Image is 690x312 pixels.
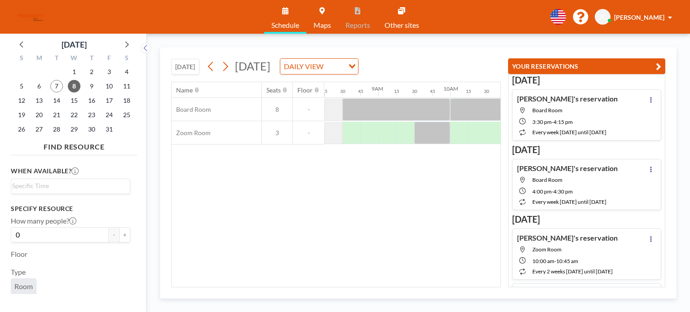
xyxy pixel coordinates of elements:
input: Search for option [12,181,125,191]
span: Friday, October 17, 2025 [103,94,115,107]
span: Thursday, October 23, 2025 [85,109,98,121]
div: Search for option [280,59,358,74]
span: Sunday, October 19, 2025 [15,109,28,121]
span: Schedule [271,22,299,29]
span: Other sites [385,22,419,29]
div: 30 [340,88,345,94]
span: Sunday, October 5, 2025 [15,80,28,92]
span: Monday, October 6, 2025 [33,80,45,92]
div: 30 [412,88,417,94]
span: Saturday, October 25, 2025 [120,109,133,121]
button: - [109,227,119,242]
span: Zoom Room [532,246,562,253]
span: Wednesday, October 29, 2025 [68,123,80,136]
span: Board Room [172,105,211,114]
div: T [83,53,100,65]
span: 4:00 PM [532,188,552,195]
span: Zoom Room [172,129,211,137]
span: Monday, October 20, 2025 [33,109,45,121]
h3: Specify resource [11,205,130,213]
span: Friday, October 10, 2025 [103,80,115,92]
div: Floor [297,86,313,94]
label: Type [11,268,26,277]
div: F [100,53,118,65]
span: Friday, October 24, 2025 [103,109,115,121]
div: Search for option [11,179,130,193]
span: Friday, October 31, 2025 [103,123,115,136]
span: - [293,129,324,137]
span: Room [14,282,33,290]
span: Wednesday, October 22, 2025 [68,109,80,121]
span: Tuesday, October 21, 2025 [50,109,63,121]
span: Monday, October 13, 2025 [33,94,45,107]
span: Maps [314,22,331,29]
div: 15 [466,88,471,94]
span: Saturday, October 11, 2025 [120,80,133,92]
div: S [118,53,135,65]
div: T [48,53,66,65]
span: 8 [262,105,292,114]
span: 4:30 PM [553,188,573,195]
span: Tuesday, October 7, 2025 [50,80,63,92]
div: Name [176,86,193,94]
span: Wednesday, October 1, 2025 [68,66,80,78]
h3: [DATE] [512,214,661,225]
span: Board Room [532,176,562,183]
span: - [554,258,556,264]
div: W [66,53,83,65]
label: How many people? [11,216,76,225]
div: 45 [430,88,435,94]
input: Search for option [326,61,343,72]
span: 4:15 PM [553,119,573,125]
span: - [552,119,553,125]
h4: FIND RESOURCE [11,139,137,151]
h4: [PERSON_NAME]'s reservation [517,94,618,103]
div: 30 [484,88,489,94]
span: 10:45 AM [556,258,578,264]
button: + [119,227,130,242]
span: Sunday, October 26, 2025 [15,123,28,136]
h4: [PERSON_NAME]'s reservation [517,233,618,242]
h3: [DATE] [512,144,661,155]
div: 10AM [443,85,458,92]
span: - [293,105,324,114]
span: [PERSON_NAME] [614,13,664,21]
span: Reports [345,22,370,29]
span: - [552,188,553,195]
img: organization-logo [14,8,46,26]
button: [DATE] [171,59,199,75]
span: Thursday, October 2, 2025 [85,66,98,78]
button: YOUR RESERVATIONS [508,58,665,74]
span: Wednesday, October 8, 2025 [68,80,80,92]
span: every week [DATE] until [DATE] [532,198,606,205]
div: M [31,53,48,65]
span: every week [DATE] until [DATE] [532,129,606,136]
label: Floor [11,250,27,259]
div: [DATE] [62,38,87,51]
span: Wednesday, October 15, 2025 [68,94,80,107]
span: Tuesday, October 14, 2025 [50,94,63,107]
span: 10:00 AM [532,258,554,264]
span: DAILY VIEW [282,61,325,72]
div: S [13,53,31,65]
div: 15 [394,88,399,94]
span: Board Room [532,107,562,114]
span: Thursday, October 9, 2025 [85,80,98,92]
span: Saturday, October 4, 2025 [120,66,133,78]
span: Tuesday, October 28, 2025 [50,123,63,136]
span: Saturday, October 18, 2025 [120,94,133,107]
h4: [PERSON_NAME]'s reservation [517,164,618,173]
span: 3:30 PM [532,119,552,125]
span: JC [599,13,606,21]
span: 3 [262,129,292,137]
div: Seats [266,86,281,94]
span: Friday, October 3, 2025 [103,66,115,78]
span: every 2 weeks [DATE] until [DATE] [532,268,613,275]
div: 15 [322,88,327,94]
h3: [DATE] [512,75,661,86]
span: Thursday, October 16, 2025 [85,94,98,107]
span: Sunday, October 12, 2025 [15,94,28,107]
span: Thursday, October 30, 2025 [85,123,98,136]
span: [DATE] [235,59,270,73]
div: 9AM [372,85,383,92]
